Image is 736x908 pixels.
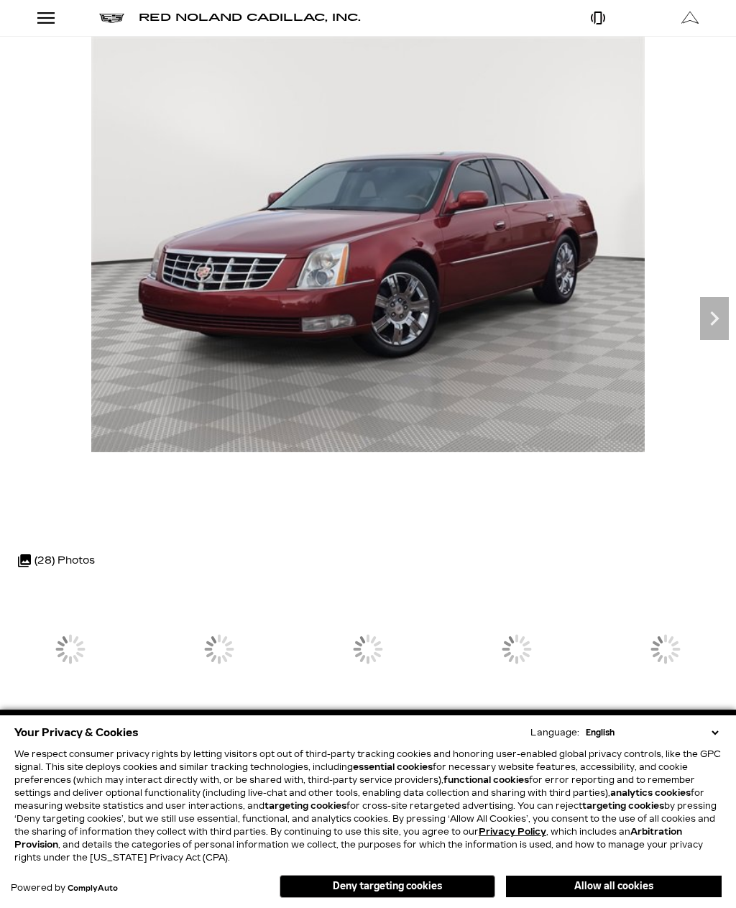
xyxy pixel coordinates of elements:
strong: targeting cookies [264,801,346,811]
button: Allow all cookies [506,876,722,897]
span: Red Noland Cadillac, Inc. [139,12,361,24]
button: Deny targeting cookies [280,875,495,898]
div: Powered by [11,884,118,893]
img: Cadillac logo [99,14,124,23]
div: Language: [530,728,579,737]
a: Privacy Policy [479,827,546,837]
a: Red Noland Cadillac, Inc. [139,13,361,23]
p: We respect consumer privacy rights by letting visitors opt out of third-party tracking cookies an... [14,748,722,864]
strong: targeting cookies [582,801,664,811]
strong: functional cookies [443,775,529,785]
span: Your Privacy & Cookies [14,723,139,743]
strong: essential cookies [353,762,433,772]
a: Cadillac logo [99,13,124,23]
strong: analytics cookies [610,788,691,798]
div: (28) Photos [11,544,102,578]
div: Next [700,297,729,340]
select: Language Select [582,726,722,739]
a: ComplyAuto [68,884,118,893]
